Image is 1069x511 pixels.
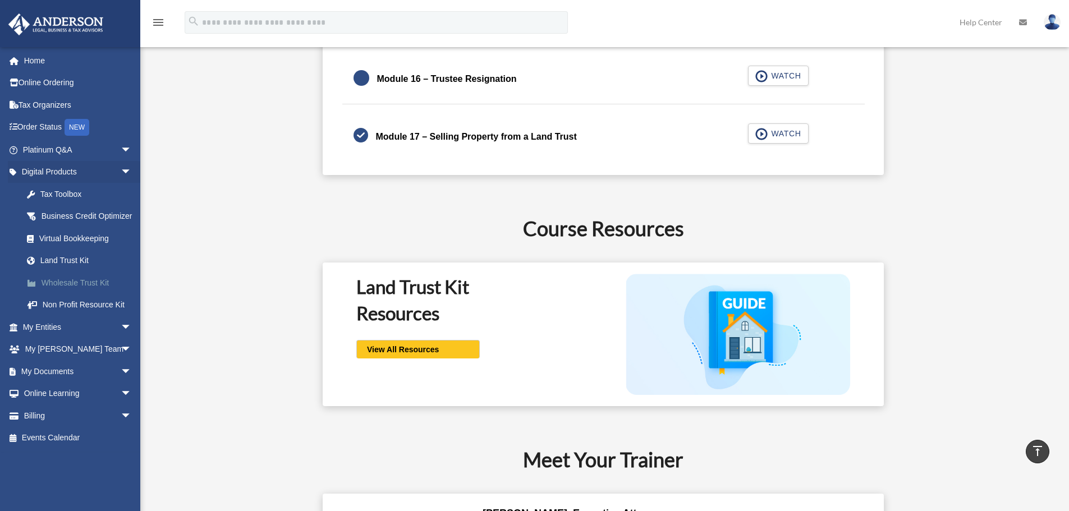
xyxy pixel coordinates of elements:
[8,116,149,139] a: Order StatusNEW
[39,187,135,201] div: Tax Toolbox
[8,427,149,449] a: Events Calendar
[39,254,129,268] div: Land Trust Kit
[191,214,1016,242] h2: Course Resources
[65,119,89,136] div: NEW
[748,123,809,144] button: WATCH
[16,294,149,316] a: Non Profit Resource Kit
[354,66,854,93] a: Module 16 – Trustee Resignation WATCH
[121,338,143,361] span: arrow_drop_down
[152,16,165,29] i: menu
[16,227,149,250] a: Virtual Bookkeeping
[8,383,149,405] a: Online Learningarrow_drop_down
[8,139,149,161] a: Platinum Q&Aarrow_drop_down
[191,445,1016,473] h2: Meet Your Trainer
[121,404,143,427] span: arrow_drop_down
[356,340,480,358] a: View All Resources
[1031,444,1044,458] i: vertical_align_top
[16,183,149,205] a: Tax Toolbox
[39,276,135,290] div: Wholesale Trust Kit
[152,20,165,29] a: menu
[354,123,854,150] a: Module 17 – Selling Property from a Land Trust WATCH
[121,161,143,184] span: arrow_drop_down
[8,404,149,427] a: Billingarrow_drop_down
[8,161,149,183] a: Digital Productsarrow_drop_down
[364,344,439,355] span: View All Resources
[768,128,801,139] span: WATCH
[121,139,143,162] span: arrow_drop_down
[121,360,143,383] span: arrow_drop_down
[121,383,143,406] span: arrow_drop_down
[748,66,809,86] button: WATCH
[121,316,143,339] span: arrow_drop_down
[377,71,517,87] div: Module 16 – Trustee Resignation
[16,271,149,294] a: Wholesale Trust Kit
[39,209,135,223] div: Business Credit Optimizer
[8,49,149,72] a: Home
[1044,14,1061,30] img: User Pic
[8,360,149,383] a: My Documentsarrow_drop_down
[39,232,135,246] div: Virtual Bookkeeping
[768,70,801,81] span: WATCH
[8,94,149,116] a: Tax Organizers
[16,205,149,228] a: Business Credit Optimizer
[8,338,149,361] a: My [PERSON_NAME] Teamarrow_drop_down
[5,13,107,35] img: Anderson Advisors Platinum Portal
[39,298,135,312] div: Non Profit Resource Kit
[8,72,149,94] a: Online Ordering
[356,274,581,326] h1: Land Trust Kit Resources
[8,316,149,338] a: My Entitiesarrow_drop_down
[376,129,577,145] div: Module 17 – Selling Property from a Land Trust
[1026,440,1049,463] a: vertical_align_top
[16,250,143,272] a: Land Trust Kit
[187,15,200,27] i: search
